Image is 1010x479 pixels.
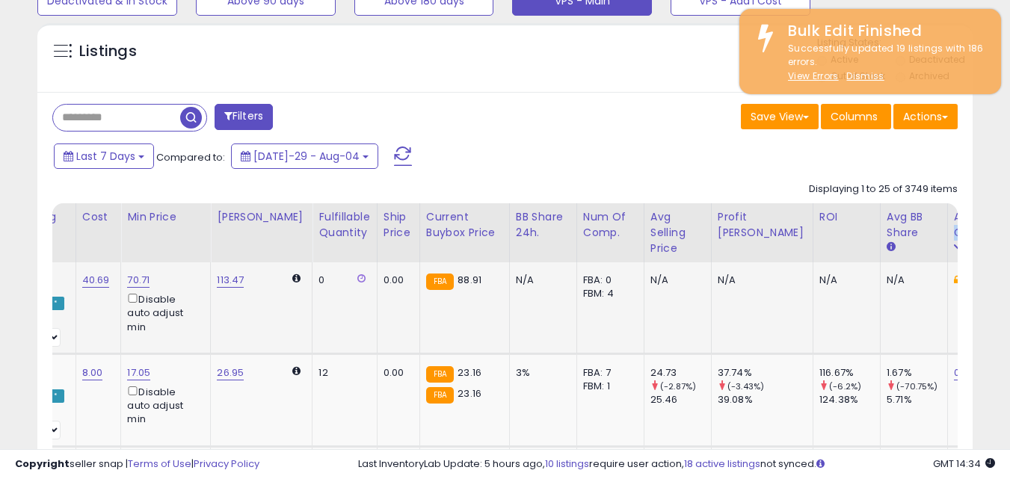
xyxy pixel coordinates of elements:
[217,273,244,288] a: 113.47
[887,393,947,407] div: 5.71%
[516,274,565,287] div: N/A
[545,457,589,471] a: 10 listings
[426,366,454,383] small: FBA
[777,42,990,84] div: Successfully updated 19 listings with 186 errors.
[650,209,705,256] div: Avg Selling Price
[933,457,995,471] span: 2025-08-12 14:34 GMT
[831,109,878,124] span: Columns
[896,380,937,392] small: (-70.75%)
[887,241,896,254] small: Avg BB Share.
[128,457,191,471] a: Terms of Use
[650,393,711,407] div: 25.46
[384,274,408,287] div: 0.00
[318,274,365,287] div: 0
[718,366,813,380] div: 37.74%
[741,104,819,129] button: Save View
[458,365,481,380] span: 23.16
[819,274,869,287] div: N/A
[887,366,947,380] div: 1.67%
[583,287,632,300] div: FBM: 4
[127,273,150,288] a: 70.71
[583,209,638,241] div: Num of Comp.
[215,104,273,130] button: Filters
[54,143,154,169] button: Last 7 Days
[954,365,972,380] a: 0.01
[718,393,813,407] div: 39.08%
[82,273,110,288] a: 40.69
[127,365,150,380] a: 17.05
[809,182,958,197] div: Displaying 1 to 25 of 3749 items
[318,209,370,241] div: Fulfillable Quantity
[76,149,135,164] span: Last 7 Days
[15,457,259,472] div: seller snap | |
[79,41,137,62] h5: Listings
[384,366,408,380] div: 0.00
[727,380,764,392] small: (-3.43%)
[583,366,632,380] div: FBA: 7
[458,386,481,401] span: 23.16
[583,380,632,393] div: FBM: 1
[819,393,880,407] div: 124.38%
[660,380,696,392] small: (-2.87%)
[819,209,874,225] div: ROI
[821,104,891,129] button: Columns
[384,209,413,241] div: Ship Price
[156,150,225,164] span: Compared to:
[426,209,503,241] div: Current Buybox Price
[777,20,990,42] div: Bulk Edit Finished
[650,274,700,287] div: N/A
[217,365,244,380] a: 26.95
[516,209,570,241] div: BB Share 24h.
[82,209,115,225] div: Cost
[231,143,378,169] button: [DATE]-29 - Aug-04
[887,209,941,241] div: Avg BB Share
[127,383,199,427] div: Disable auto adjust min
[829,380,861,392] small: (-6.2%)
[516,366,565,380] div: 3%
[954,209,1009,241] div: Additional Cost
[819,366,880,380] div: 116.67%
[788,69,839,82] a: View Errors
[194,457,259,471] a: Privacy Policy
[217,209,306,225] div: [PERSON_NAME]
[15,457,70,471] strong: Copyright
[253,149,360,164] span: [DATE]-29 - Aug-04
[82,365,103,380] a: 8.00
[718,209,807,241] div: Profit [PERSON_NAME]
[893,104,958,129] button: Actions
[718,274,801,287] div: N/A
[426,274,454,290] small: FBA
[127,209,204,225] div: Min Price
[846,69,884,82] u: Dismiss
[583,274,632,287] div: FBA: 0
[426,387,454,404] small: FBA
[127,291,199,334] div: Disable auto adjust min
[318,366,365,380] div: 12
[650,366,711,380] div: 24.73
[358,457,995,472] div: Last InventoryLab Update: 5 hours ago, require user action, not synced.
[887,274,936,287] div: N/A
[6,209,70,225] div: Repricing
[458,273,481,287] span: 88.91
[684,457,760,471] a: 18 active listings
